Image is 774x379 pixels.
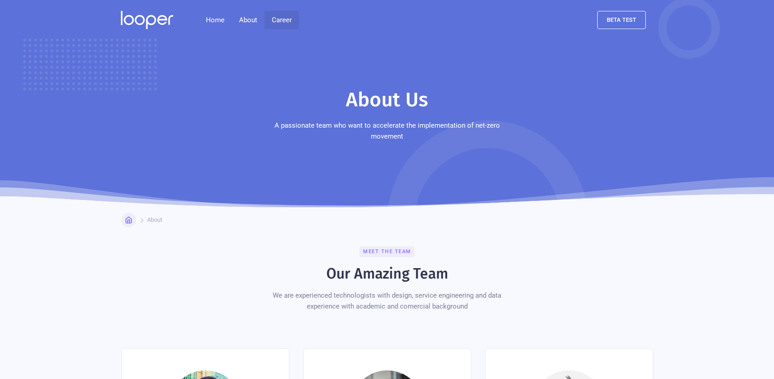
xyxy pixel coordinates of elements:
[360,246,414,257] div: Meet the team
[121,213,136,227] a: Home
[597,11,646,29] a: beta test
[232,11,265,29] div: About
[265,11,299,29] a: Career
[147,216,162,224] div: About
[258,290,517,312] div: We are experienced technologists with design, service engineering and data experience with academ...
[326,264,448,283] h2: Our Amazing Team
[346,87,428,113] h1: About Us
[258,120,517,142] p: A passionate team who want to accelerate the implementation of net-zero movement
[199,11,232,29] a: Home
[135,216,151,224] div: Home
[239,15,257,25] div: About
